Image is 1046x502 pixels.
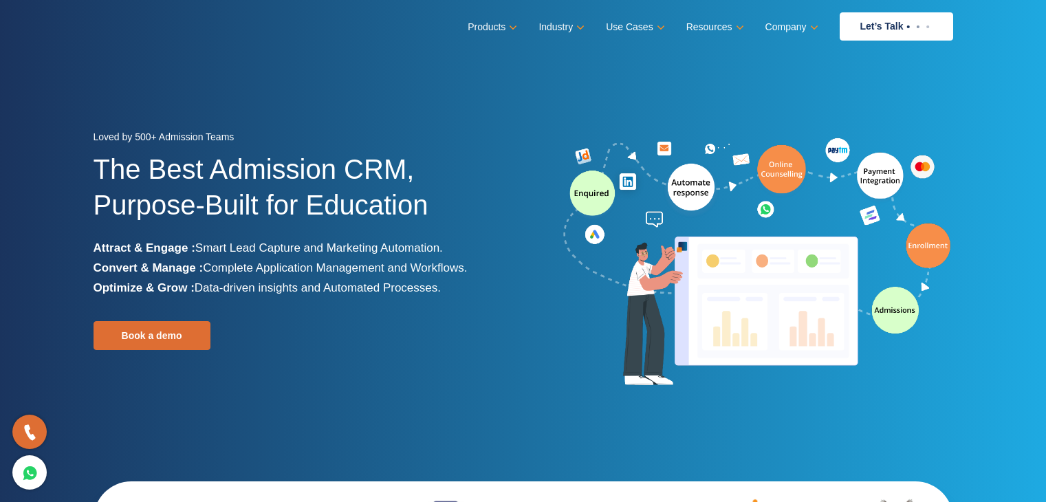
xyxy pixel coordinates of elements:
a: Use Cases [606,17,662,37]
a: Let’s Talk [840,12,953,41]
span: Complete Application Management and Workflows. [203,261,467,274]
h1: The Best Admission CRM, Purpose-Built for Education [94,151,513,238]
a: Resources [686,17,741,37]
a: Company [765,17,816,37]
a: Industry [538,17,582,37]
b: Convert & Manage : [94,261,204,274]
span: Data-driven insights and Automated Processes. [195,281,441,294]
b: Attract & Engage : [94,241,195,254]
a: Book a demo [94,321,210,350]
span: Smart Lead Capture and Marketing Automation. [195,241,443,254]
a: Products [468,17,514,37]
img: admission-software-home-page-header [561,135,953,391]
b: Optimize & Grow : [94,281,195,294]
div: Loved by 500+ Admission Teams [94,127,513,151]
